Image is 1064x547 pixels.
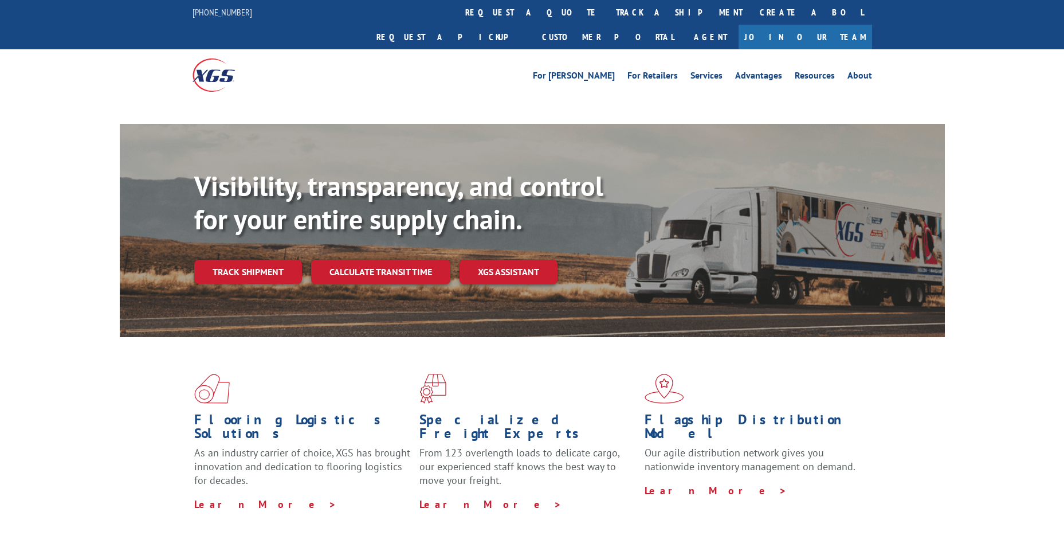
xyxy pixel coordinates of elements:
a: Agent [682,25,739,49]
a: For Retailers [627,71,678,84]
a: Learn More > [419,498,562,511]
a: For [PERSON_NAME] [533,71,615,84]
p: From 123 overlength loads to delicate cargo, our experienced staff knows the best way to move you... [419,446,636,497]
img: xgs-icon-focused-on-flooring-red [419,374,446,404]
a: Advantages [735,71,782,84]
a: Services [690,71,723,84]
b: Visibility, transparency, and control for your entire supply chain. [194,168,603,237]
a: Request a pickup [368,25,533,49]
h1: Flagship Distribution Model [645,413,861,446]
a: Calculate transit time [311,260,450,284]
img: xgs-icon-flagship-distribution-model-red [645,374,684,404]
a: [PHONE_NUMBER] [193,6,252,18]
h1: Flooring Logistics Solutions [194,413,411,446]
a: Track shipment [194,260,302,284]
h1: Specialized Freight Experts [419,413,636,446]
a: About [847,71,872,84]
span: Our agile distribution network gives you nationwide inventory management on demand. [645,446,855,473]
img: xgs-icon-total-supply-chain-intelligence-red [194,374,230,404]
a: XGS ASSISTANT [460,260,557,284]
a: Learn More > [194,498,337,511]
span: As an industry carrier of choice, XGS has brought innovation and dedication to flooring logistics... [194,446,410,487]
a: Customer Portal [533,25,682,49]
a: Resources [795,71,835,84]
a: Join Our Team [739,25,872,49]
a: Learn More > [645,484,787,497]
